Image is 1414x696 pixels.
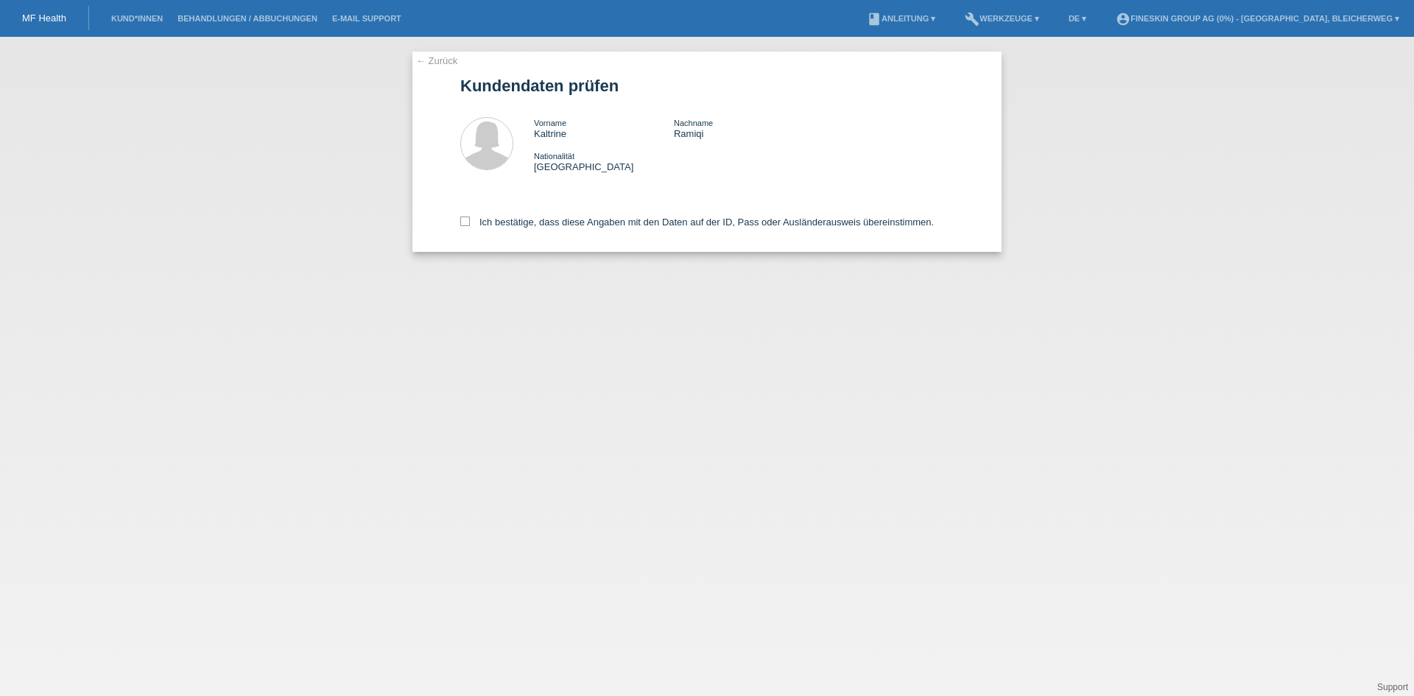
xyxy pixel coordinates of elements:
a: DE ▾ [1061,14,1094,23]
div: [GEOGRAPHIC_DATA] [534,150,674,172]
a: Kund*innen [104,14,170,23]
a: E-Mail Support [325,14,409,23]
a: bookAnleitung ▾ [859,14,943,23]
i: book [867,12,882,27]
i: account_circle [1116,12,1130,27]
a: account_circleFineSkin Group AG (0%) - [GEOGRAPHIC_DATA], Bleicherweg ▾ [1108,14,1407,23]
a: buildWerkzeuge ▾ [957,14,1047,23]
h1: Kundendaten prüfen [460,77,954,95]
a: Behandlungen / Abbuchungen [170,14,325,23]
span: Vorname [534,119,566,127]
span: Nationalität [534,152,574,161]
a: MF Health [22,13,66,24]
i: build [965,12,979,27]
div: Ramiqi [674,117,814,139]
div: Kaltrine [534,117,674,139]
label: Ich bestätige, dass diese Angaben mit den Daten auf der ID, Pass oder Ausländerausweis übereinsti... [460,217,934,228]
a: Support [1377,682,1408,692]
a: ← Zurück [416,55,457,66]
span: Nachname [674,119,713,127]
